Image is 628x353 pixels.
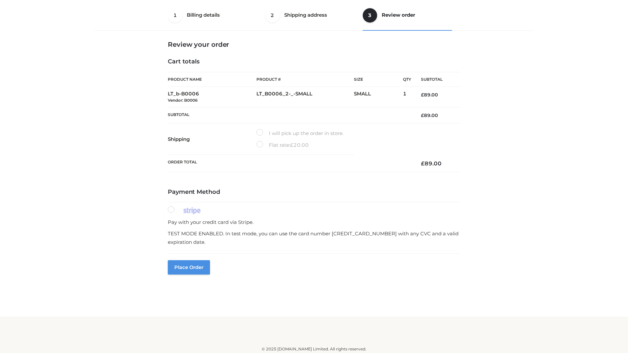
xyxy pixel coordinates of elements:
span: £ [421,160,425,167]
span: £ [421,92,424,98]
bdi: 89.00 [421,112,438,118]
small: Vendor: B0006 [168,98,198,103]
td: LT_B0006_2-_-SMALL [256,87,354,108]
th: Product Name [168,72,256,87]
td: 1 [403,87,411,108]
span: £ [421,112,424,118]
th: Subtotal [411,72,460,87]
td: LT_b-B0006 [168,87,256,108]
bdi: 89.00 [421,92,438,98]
button: Place order [168,260,210,275]
th: Order Total [168,155,411,172]
bdi: 20.00 [290,142,309,148]
label: Flat rate: [256,141,309,149]
th: Product # [256,72,354,87]
th: Subtotal [168,107,411,123]
span: £ [290,142,293,148]
p: TEST MODE ENABLED. In test mode, you can use the card number [CREDIT_CARD_NUMBER] with any CVC an... [168,229,460,246]
div: © 2025 [DOMAIN_NAME] Limited. All rights reserved. [97,346,531,352]
th: Shipping [168,124,256,155]
p: Pay with your credit card via Stripe. [168,218,460,227]
h4: Cart totals [168,58,460,65]
h4: Payment Method [168,189,460,196]
label: I will pick up the order in store. [256,129,343,138]
td: SMALL [354,87,403,108]
h3: Review your order [168,41,460,48]
th: Size [354,72,400,87]
bdi: 89.00 [421,160,442,167]
th: Qty [403,72,411,87]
